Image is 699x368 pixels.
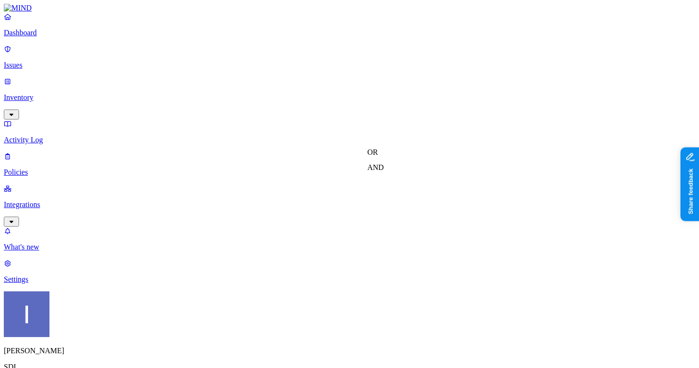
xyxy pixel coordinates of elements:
a: Settings [4,259,695,284]
p: What's new [4,243,695,251]
p: Activity Log [4,136,695,144]
a: MIND [4,4,695,12]
p: Settings [4,275,695,284]
a: Policies [4,152,695,177]
a: Inventory [4,77,695,118]
p: Dashboard [4,29,695,37]
a: Integrations [4,184,695,225]
label: OR [368,148,378,156]
a: What's new [4,227,695,251]
p: Integrations [4,200,695,209]
img: MIND [4,4,32,12]
label: AND [368,163,384,171]
p: Inventory [4,93,695,102]
a: Dashboard [4,12,695,37]
p: Policies [4,168,695,177]
a: Issues [4,45,695,70]
p: [PERSON_NAME] [4,347,695,355]
img: Itai Schwartz [4,291,49,337]
a: Activity Log [4,119,695,144]
p: Issues [4,61,695,70]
